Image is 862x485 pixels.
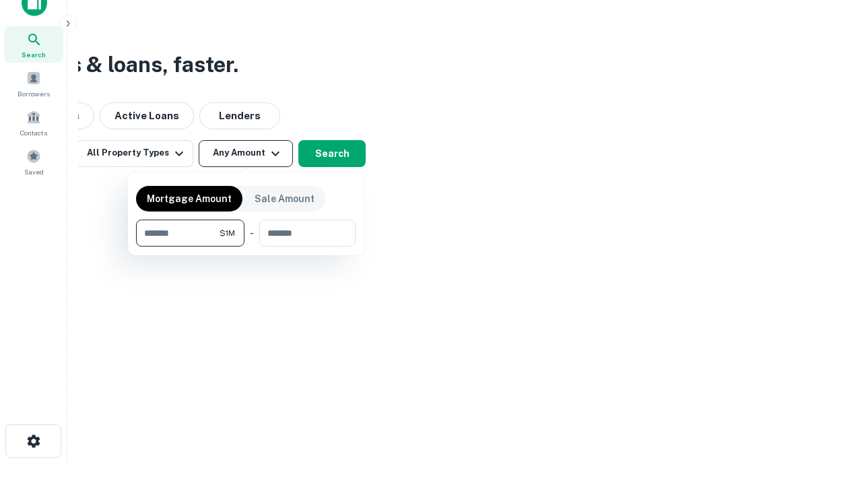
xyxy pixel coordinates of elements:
[795,377,862,442] iframe: Chat Widget
[147,191,232,206] p: Mortgage Amount
[255,191,314,206] p: Sale Amount
[220,227,235,239] span: $1M
[250,220,254,247] div: -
